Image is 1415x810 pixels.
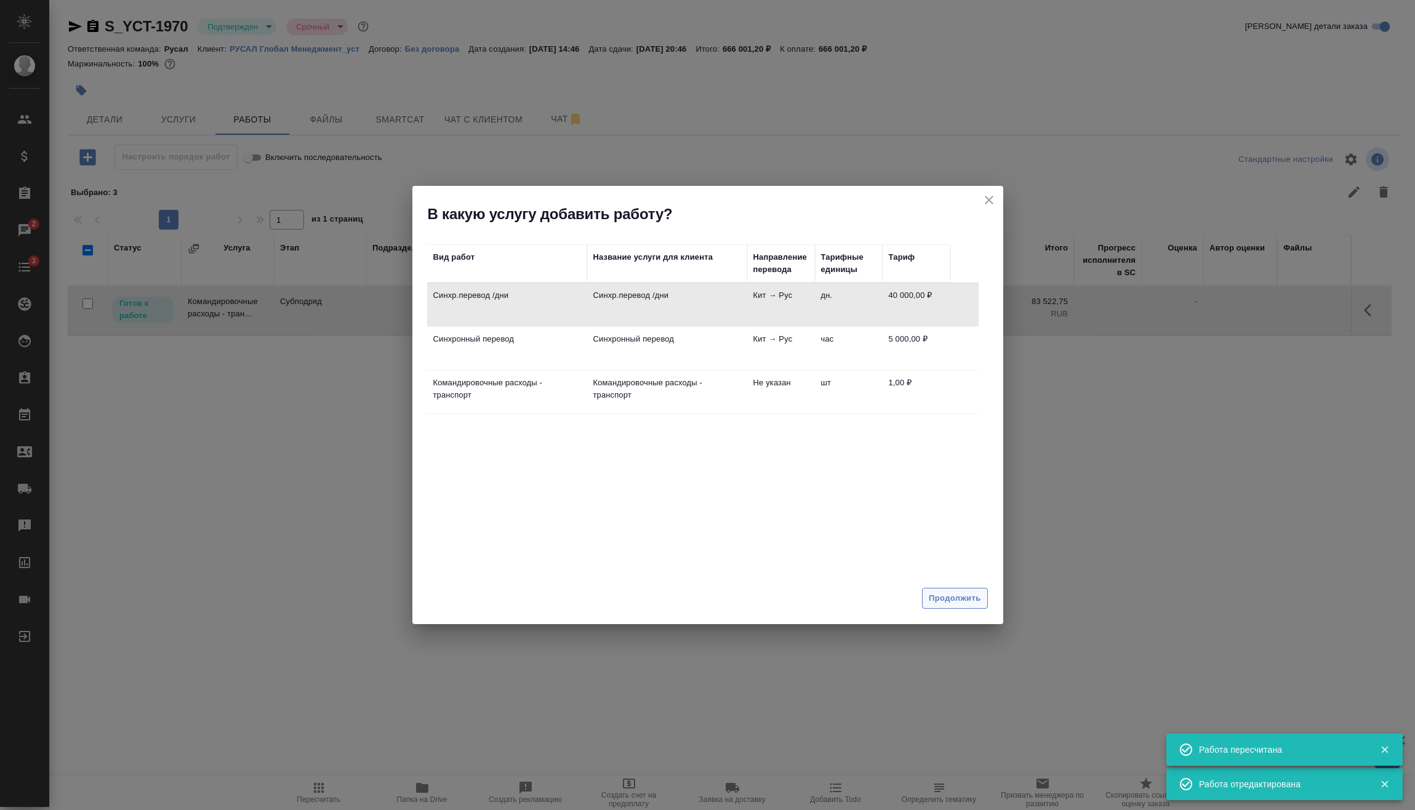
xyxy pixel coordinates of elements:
[889,251,915,263] div: Тариф
[747,371,815,414] td: Не указан
[1372,779,1397,790] button: Закрыть
[433,251,475,263] div: Вид работ
[1199,778,1361,790] div: Работа отредактирована
[815,283,883,326] td: дн.
[815,371,883,414] td: шт
[433,333,581,345] p: Синхронный перевод
[593,377,741,401] p: Командировочные расходы - транспорт
[1199,744,1361,756] div: Работа пересчитана
[747,283,815,326] td: Кит → Рус
[980,191,998,209] button: close
[883,283,950,326] td: 40 000,00 ₽
[815,327,883,370] td: час
[821,251,876,276] div: Тарифные единицы
[593,289,741,302] p: Синхр.перевод /дни
[433,377,581,401] p: Командировочные расходы - транспорт
[433,289,581,302] p: Синхр.перевод /дни
[883,371,950,414] td: 1,00 ₽
[753,251,809,276] div: Направление перевода
[1372,744,1397,755] button: Закрыть
[929,591,980,606] span: Продолжить
[747,327,815,370] td: Кит → Рус
[428,204,1003,224] h2: В какую услугу добавить работу?
[883,327,950,370] td: 5 000,00 ₽
[922,588,987,609] button: Продолжить
[593,251,713,263] div: Название услуги для клиента
[593,333,741,345] p: Синхронный перевод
